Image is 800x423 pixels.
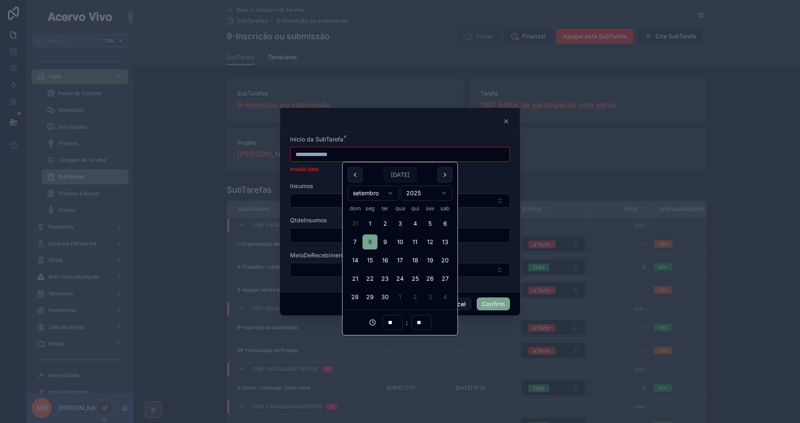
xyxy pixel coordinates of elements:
[422,253,437,268] button: sexta-feira, 19 de setembro de 2025
[290,217,327,224] span: QtdeInsumos
[407,271,422,286] button: quinta-feira, 25 de setembro de 2025
[377,204,392,213] th: terça-feira
[362,204,377,213] th: segunda-feira
[347,290,362,305] button: domingo, 28 de setembro de 2025
[362,253,377,268] button: segunda-feira, 15 de setembro de 2025
[437,204,452,213] th: sábado
[422,271,437,286] button: sexta-feira, 26 de setembro de 2025
[347,216,362,231] button: domingo, 31 de agosto de 2025
[437,216,452,231] button: sábado, 6 de setembro de 2025
[407,204,422,213] th: quinta-feira
[407,253,422,268] button: quinta-feira, 18 de setembro de 2025
[422,234,437,249] button: sexta-feira, 12 de setembro de 2025
[437,271,452,286] button: sábado, 27 de setembro de 2025
[347,315,452,330] div: :
[392,253,407,268] button: quarta-feira, 17 de setembro de 2025
[347,204,452,305] table: setembro 2025
[290,263,510,277] button: Select Button
[290,252,347,259] span: MeioDeRecebimento
[377,253,392,268] button: terça-feira, 16 de setembro de 2025
[362,216,377,231] button: segunda-feira, 1 de setembro de 2025
[422,204,437,213] th: sexta-feira
[422,290,437,305] button: sexta-feira, 3 de outubro de 2025
[362,234,377,249] button: Today, segunda-feira, 8 de setembro de 2025, selected
[407,290,422,305] button: quinta-feira, 2 de outubro de 2025
[437,234,452,249] button: sábado, 13 de setembro de 2025
[407,234,422,249] button: quinta-feira, 11 de setembro de 2025
[377,234,392,249] button: terça-feira, 9 de setembro de 2025
[347,204,362,213] th: domingo
[392,271,407,286] button: quarta-feira, 24 de setembro de 2025
[407,216,422,231] button: quinta-feira, 4 de setembro de 2025
[392,216,407,231] button: quarta-feira, 3 de setembro de 2025
[377,290,392,305] button: terça-feira, 30 de setembro de 2025
[422,216,437,231] button: sexta-feira, 5 de setembro de 2025
[362,271,377,286] button: segunda-feira, 22 de setembro de 2025
[347,253,362,268] button: domingo, 14 de setembro de 2025
[362,290,377,305] button: segunda-feira, 29 de setembro de 2025
[290,182,313,189] span: Insumos
[347,271,362,286] button: domingo, 21 de setembro de 2025
[377,216,392,231] button: terça-feira, 2 de setembro de 2025
[347,234,362,249] button: domingo, 7 de setembro de 2025
[377,271,392,286] button: terça-feira, 23 de setembro de 2025
[392,204,407,213] th: quarta-feira
[477,297,510,311] button: Confirm
[392,234,407,249] button: quarta-feira, 10 de setembro de 2025
[437,253,452,268] button: sábado, 20 de setembro de 2025
[392,290,407,305] button: quarta-feira, 1 de outubro de 2025
[290,194,510,208] button: Select Button
[290,165,510,174] p: Invalid date
[290,136,343,143] span: Inicio da SubTarefa
[437,290,452,305] button: sábado, 4 de outubro de 2025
